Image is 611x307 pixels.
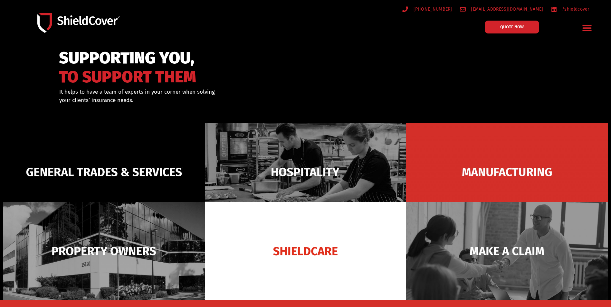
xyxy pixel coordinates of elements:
img: Shield-Cover-Underwriting-Australia-logo-full [37,13,120,33]
a: [PHONE_NUMBER] [402,5,452,13]
a: QUOTE NOW [485,21,539,33]
span: QUOTE NOW [500,25,524,29]
span: [PHONE_NUMBER] [412,5,452,13]
span: SUPPORTING YOU, [59,51,196,65]
p: your clients’ insurance needs. [59,96,339,105]
div: It helps to have a team of experts in your corner when solving [59,88,339,104]
span: /shieldcover [560,5,589,13]
a: [EMAIL_ADDRESS][DOMAIN_NAME] [460,5,543,13]
a: /shieldcover [551,5,589,13]
div: Menu Toggle [579,20,595,35]
span: [EMAIL_ADDRESS][DOMAIN_NAME] [469,5,543,13]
